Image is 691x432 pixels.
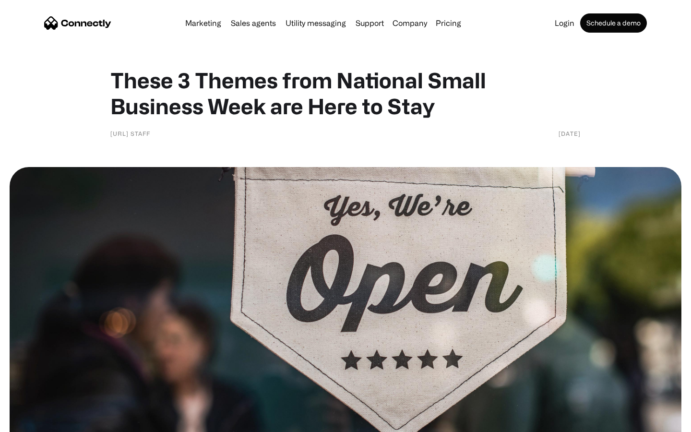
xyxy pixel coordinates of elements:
[432,19,465,27] a: Pricing
[580,13,647,33] a: Schedule a demo
[110,129,150,138] div: [URL] Staff
[10,415,58,429] aside: Language selected: English
[559,129,581,138] div: [DATE]
[393,16,427,30] div: Company
[19,415,58,429] ul: Language list
[551,19,578,27] a: Login
[110,67,581,119] h1: These 3 Themes from National Small Business Week are Here to Stay
[352,19,388,27] a: Support
[282,19,350,27] a: Utility messaging
[181,19,225,27] a: Marketing
[227,19,280,27] a: Sales agents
